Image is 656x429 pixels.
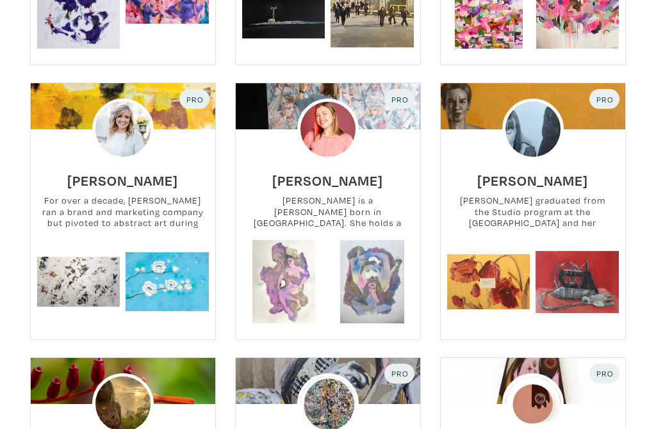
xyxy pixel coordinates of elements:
h6: [PERSON_NAME] [67,172,178,189]
span: Pro [390,94,409,104]
span: Pro [595,368,614,378]
span: Pro [390,368,409,378]
a: [PERSON_NAME] [67,169,178,184]
img: phpThumb.php [92,99,154,160]
h6: [PERSON_NAME] [272,172,383,189]
small: [PERSON_NAME] graduated from the Studio program at the [GEOGRAPHIC_DATA] and her exhibition histo... [441,195,625,229]
h6: [PERSON_NAME] [477,172,588,189]
a: [PERSON_NAME] [272,169,383,184]
small: For over a decade, [PERSON_NAME] ran a brand and marketing company but pivoted to abstract art du... [31,195,215,229]
span: Pro [595,94,614,104]
img: phpThumb.php [502,99,564,160]
small: [PERSON_NAME] is a [PERSON_NAME] born in [GEOGRAPHIC_DATA]. She holds a Bachelor's degree in Arch... [236,195,420,229]
img: phpThumb.php [297,99,359,160]
a: [PERSON_NAME] [477,169,588,184]
span: Pro [185,94,204,104]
